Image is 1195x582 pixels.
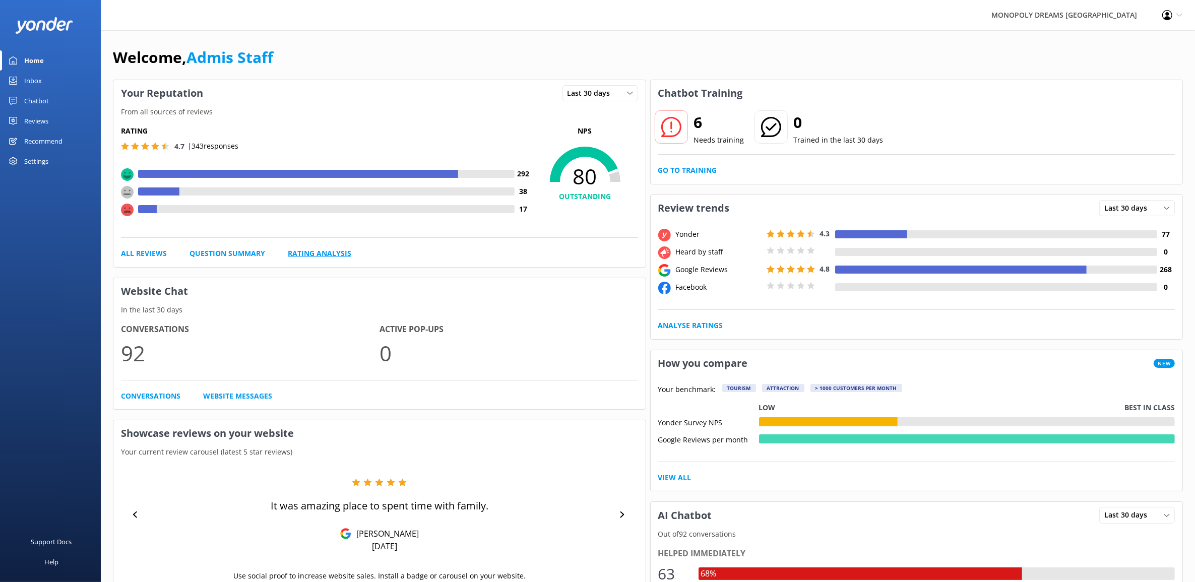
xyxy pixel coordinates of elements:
a: Rating Analysis [288,248,351,259]
div: Google Reviews per month [658,434,759,443]
a: View All [658,472,691,483]
h4: Conversations [121,323,380,336]
div: Helped immediately [658,547,1175,560]
h4: 268 [1157,264,1175,275]
div: Attraction [762,384,804,392]
h1: Welcome, [113,45,273,70]
a: Analyse Ratings [658,320,723,331]
h3: Showcase reviews on your website [113,420,646,446]
h2: 6 [694,110,744,135]
div: Support Docs [31,532,72,552]
div: Home [24,50,44,71]
div: Facebook [673,282,764,293]
div: Recommend [24,131,62,151]
div: Google Reviews [673,264,764,275]
span: 80 [532,164,638,189]
p: | 343 responses [187,141,238,152]
p: Best in class [1124,402,1175,413]
p: Needs training [694,135,744,146]
p: [PERSON_NAME] [351,528,419,539]
div: Settings [24,151,48,171]
span: Last 30 days [1104,203,1153,214]
p: From all sources of reviews [113,106,646,117]
p: 0 [380,336,638,370]
p: Use social proof to increase website sales. Install a badge or carousel on your website. [233,570,526,581]
div: > 1000 customers per month [810,384,902,392]
div: Chatbot [24,91,49,111]
h4: 77 [1157,229,1175,240]
div: 68% [699,567,719,580]
div: Help [44,552,58,572]
h5: Rating [121,125,532,137]
span: 4.8 [820,264,830,274]
h4: 38 [515,186,532,197]
p: Out of 92 conversations [651,529,1183,540]
span: 4.3 [820,229,830,238]
p: 92 [121,336,380,370]
img: yonder-white-logo.png [15,17,73,34]
img: Google Reviews [340,528,351,539]
span: Last 30 days [568,88,616,99]
div: Yonder Survey NPS [658,417,759,426]
div: Inbox [24,71,42,91]
h3: Review trends [651,195,737,221]
p: Trained in the last 30 days [794,135,884,146]
a: Go to Training [658,165,717,176]
span: 4.7 [174,142,184,151]
span: New [1154,359,1175,368]
h2: 0 [794,110,884,135]
p: Low [759,402,776,413]
p: Your benchmark: [658,384,716,396]
h4: 17 [515,204,532,215]
span: Last 30 days [1104,509,1153,521]
a: All Reviews [121,248,167,259]
p: [DATE] [372,541,397,552]
p: It was amazing place to spent time with family. [271,499,488,513]
a: Question Summary [190,248,265,259]
p: Your current review carousel (latest 5 star reviews) [113,446,646,458]
a: Conversations [121,391,180,402]
div: Tourism [722,384,756,392]
h3: Website Chat [113,278,646,304]
h3: How you compare [651,350,756,376]
a: Website Messages [203,391,272,402]
h4: 292 [515,168,532,179]
h3: Your Reputation [113,80,211,106]
h3: AI Chatbot [651,502,720,529]
div: Heard by staff [673,246,764,257]
h4: 0 [1157,282,1175,293]
a: Admis Staff [186,47,273,68]
h4: OUTSTANDING [532,191,638,202]
h4: 0 [1157,246,1175,257]
h3: Chatbot Training [651,80,750,106]
div: Yonder [673,229,764,240]
h4: Active Pop-ups [380,323,638,336]
p: In the last 30 days [113,304,646,315]
p: NPS [532,125,638,137]
div: Reviews [24,111,48,131]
